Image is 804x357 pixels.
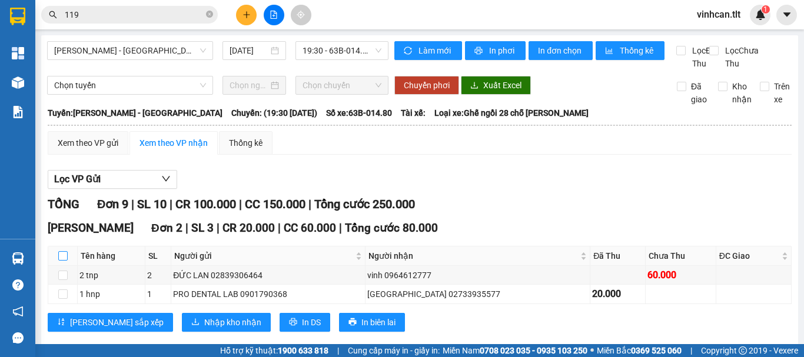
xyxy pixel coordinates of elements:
[175,197,236,211] span: CR 100.000
[79,269,143,282] div: 2 tnp
[49,11,57,19] span: search
[137,197,167,211] span: SL 10
[278,346,328,355] strong: 1900 633 818
[12,76,24,89] img: warehouse-icon
[297,11,305,19] span: aim
[291,5,311,25] button: aim
[204,316,261,329] span: Nhập kho nhận
[230,44,268,57] input: 14/10/2025
[191,318,200,327] span: download
[236,5,257,25] button: plus
[139,136,208,149] div: Xem theo VP nhận
[592,286,643,301] div: 20.000
[147,269,169,282] div: 2
[776,5,797,25] button: caret-down
[631,346,682,355] strong: 0369 525 060
[70,316,164,329] span: [PERSON_NAME] sắp xếp
[242,11,251,19] span: plus
[434,106,589,119] span: Loại xe: Ghế ngồi 28 chỗ [PERSON_NAME]
[739,346,747,355] span: copyright
[727,80,756,106] span: Kho nhận
[48,197,79,211] span: TỔNG
[339,221,342,235] span: |
[596,41,665,60] button: bar-chartThống kê
[348,344,440,357] span: Cung cấp máy in - giấy in:
[762,5,770,14] sup: 1
[367,269,588,282] div: vinh 0964612777
[418,44,453,57] span: Làm mới
[48,108,222,118] b: Tuyến: [PERSON_NAME] - [GEOGRAPHIC_DATA]
[394,41,462,60] button: syncLàm mới
[465,41,526,60] button: printerIn phơi
[229,136,263,149] div: Thống kê
[345,221,438,235] span: Tổng cước 80.000
[278,221,281,235] span: |
[443,344,587,357] span: Miền Nam
[348,318,357,327] span: printer
[78,246,145,266] th: Tên hàng
[220,344,328,357] span: Hỗ trợ kỹ thuật:
[170,197,172,211] span: |
[57,318,65,327] span: sort-ascending
[230,79,268,92] input: Chọn ngày
[97,197,128,211] span: Đơn 9
[646,246,716,266] th: Chưa Thu
[326,106,392,119] span: Số xe: 63B-014.80
[289,318,297,327] span: printer
[151,221,182,235] span: Đơn 2
[12,47,24,59] img: dashboard-icon
[782,9,792,20] span: caret-down
[54,76,206,94] span: Chọn tuyến
[12,279,24,291] span: question-circle
[480,346,587,355] strong: 0708 023 035 - 0935 103 250
[12,106,24,118] img: solution-icon
[308,197,311,211] span: |
[79,288,143,301] div: 1 hnp
[404,46,414,56] span: sync
[719,249,779,262] span: ĐC Giao
[538,44,583,57] span: In đơn chọn
[401,106,426,119] span: Tài xế:
[206,11,213,18] span: close-circle
[131,197,134,211] span: |
[54,42,206,59] span: Hồ Chí Minh - Mỹ Tho
[58,136,118,149] div: Xem theo VP gửi
[367,288,588,301] div: [GEOGRAPHIC_DATA] 02733935577
[763,5,768,14] span: 1
[303,76,381,94] span: Chọn chuyến
[206,9,213,21] span: close-circle
[686,80,712,106] span: Đã giao
[245,197,305,211] span: CC 150.000
[687,44,718,70] span: Lọc Đã Thu
[647,268,714,282] div: 60.000
[470,81,479,91] span: download
[280,313,330,332] button: printerIn DS
[529,41,593,60] button: In đơn chọn
[174,249,353,262] span: Người gửi
[239,197,242,211] span: |
[145,246,171,266] th: SL
[755,9,766,20] img: icon-new-feature
[590,348,594,353] span: ⚪️
[461,76,531,95] button: downloadXuất Excel
[48,170,177,189] button: Lọc VP Gửi
[48,313,173,332] button: sort-ascending[PERSON_NAME] sắp xếp
[173,288,363,301] div: PRO DENTAL LAB 0901790368
[605,46,615,56] span: bar-chart
[173,269,363,282] div: ĐỨC LAN 02839306464
[483,79,521,92] span: Xuất Excel
[264,5,284,25] button: file-add
[597,344,682,357] span: Miền Bắc
[590,246,646,266] th: Đã Thu
[12,252,24,265] img: warehouse-icon
[65,8,204,21] input: Tìm tên, số ĐT hoặc mã đơn
[474,46,484,56] span: printer
[314,197,415,211] span: Tổng cước 250.000
[10,8,25,25] img: logo-vxr
[182,313,271,332] button: downloadNhập kho nhận
[147,288,169,301] div: 1
[191,221,214,235] span: SL 3
[361,316,396,329] span: In biên lai
[284,221,336,235] span: CC 60.000
[620,44,655,57] span: Thống kê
